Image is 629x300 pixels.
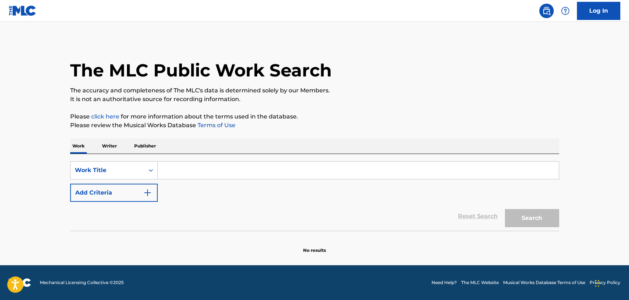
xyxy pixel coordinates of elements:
[503,279,585,286] a: Musical Works Database Terms of Use
[577,2,620,20] a: Log In
[9,278,31,287] img: logo
[75,166,140,175] div: Work Title
[70,95,559,104] p: It is not an authoritative source for recording information.
[561,7,570,15] img: help
[70,161,559,231] form: Search Form
[303,238,326,254] p: No results
[595,272,599,294] div: Drag
[70,112,559,121] p: Please for more information about the terms used in the database.
[461,279,499,286] a: The MLC Website
[196,122,235,129] a: Terms of Use
[70,138,87,154] p: Work
[9,5,37,16] img: MLC Logo
[143,188,152,197] img: 9d2ae6d4665cec9f34b9.svg
[132,138,158,154] p: Publisher
[558,4,573,18] div: Help
[432,279,457,286] a: Need Help?
[593,265,629,300] iframe: Chat Widget
[70,121,559,130] p: Please review the Musical Works Database
[91,113,119,120] a: click here
[590,279,620,286] a: Privacy Policy
[70,184,158,202] button: Add Criteria
[100,138,119,154] p: Writer
[70,86,559,95] p: The accuracy and completeness of The MLC's data is determined solely by our Members.
[40,279,124,286] span: Mechanical Licensing Collective © 2025
[70,59,332,81] h1: The MLC Public Work Search
[539,4,554,18] a: Public Search
[542,7,551,15] img: search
